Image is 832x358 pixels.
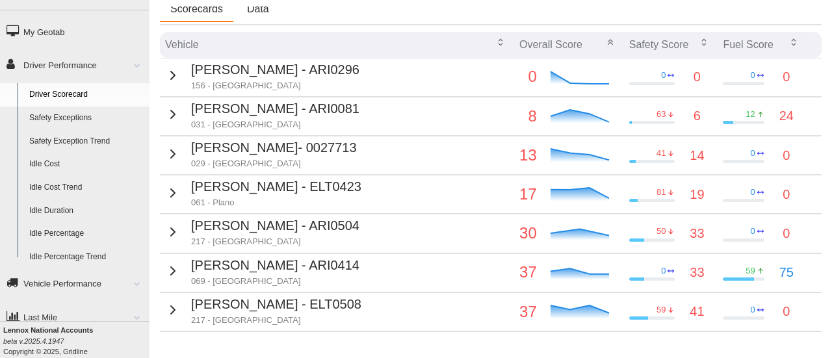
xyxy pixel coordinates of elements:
a: Idle Percentage Trend [23,246,149,269]
p: 41 [690,301,704,322]
p: 0 [783,301,790,322]
p: [PERSON_NAME] - ELT0423 [191,177,361,197]
p: 217 - [GEOGRAPHIC_DATA] [191,314,361,326]
p: 217 - [GEOGRAPHIC_DATA] [191,236,359,248]
p: 63 [656,109,666,120]
p: 0 [519,64,537,89]
p: 6 [694,106,701,126]
p: 24 [779,106,794,126]
p: 0 [751,70,755,81]
p: 0 [694,67,701,87]
p: 59 [656,304,666,316]
p: 19 [690,185,704,205]
p: [PERSON_NAME] - ARI0414 [191,255,359,275]
p: 81 [656,186,666,198]
p: Overall Score [519,37,582,52]
p: Vehicle [165,37,199,52]
button: [PERSON_NAME] - ARI0296156 - [GEOGRAPHIC_DATA] [165,60,359,92]
p: 33 [690,262,704,283]
a: Idle Cost Trend [23,176,149,199]
p: 031 - [GEOGRAPHIC_DATA] [191,119,359,131]
p: [PERSON_NAME] - ELT0508 [191,294,361,314]
p: 37 [519,300,537,324]
p: 0 [783,185,790,205]
button: [PERSON_NAME] - ARI0081031 - [GEOGRAPHIC_DATA] [165,99,359,131]
p: 0 [661,265,666,277]
button: [PERSON_NAME]- 0027713029 - [GEOGRAPHIC_DATA] [165,138,357,170]
p: 069 - [GEOGRAPHIC_DATA] [191,275,359,287]
a: Idle Percentage [23,222,149,246]
p: 029 - [GEOGRAPHIC_DATA] [191,158,357,170]
p: [PERSON_NAME]- 0027713 [191,138,357,158]
i: beta v.2025.4.1947 [3,337,64,345]
span: Data [247,4,269,14]
a: Safety Exceptions [23,107,149,130]
p: 30 [519,221,537,246]
p: 14 [690,146,704,166]
button: [PERSON_NAME] - ELT0508217 - [GEOGRAPHIC_DATA] [165,294,361,326]
p: 41 [656,147,666,159]
button: [PERSON_NAME] - ARI0504217 - [GEOGRAPHIC_DATA] [165,216,359,248]
p: 0 [751,147,755,159]
p: 0 [661,70,666,81]
button: [PERSON_NAME] - ARI0414069 - [GEOGRAPHIC_DATA] [165,255,359,287]
p: [PERSON_NAME] - ARI0504 [191,216,359,236]
p: 156 - [GEOGRAPHIC_DATA] [191,80,359,92]
span: Scorecards [170,4,223,14]
p: 75 [779,262,794,283]
p: 50 [656,225,666,237]
p: Safety Score [629,37,689,52]
p: [PERSON_NAME] - ARI0296 [191,60,359,80]
p: 0 [783,67,790,87]
p: 0 [783,146,790,166]
button: [PERSON_NAME] - ELT0423061 - Plano [165,177,361,209]
p: 8 [519,104,537,129]
p: [PERSON_NAME] - ARI0081 [191,99,359,119]
p: 061 - Plano [191,197,361,209]
a: Driver Scorecard [23,83,149,107]
p: 12 [746,109,755,120]
a: Safety Exception Trend [23,130,149,153]
a: Idle Cost [23,153,149,176]
p: 17 [519,182,537,207]
div: Copyright © 2025, Gridline [3,325,149,357]
p: 0 [751,186,755,198]
p: 13 [519,143,537,168]
p: 0 [751,225,755,237]
p: 37 [519,260,537,285]
p: 59 [746,265,755,277]
p: 0 [783,224,790,244]
p: Fuel Score [723,37,773,52]
p: 0 [751,304,755,316]
b: Lennox National Accounts [3,326,93,334]
p: 33 [690,224,704,244]
a: Idle Duration [23,199,149,223]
